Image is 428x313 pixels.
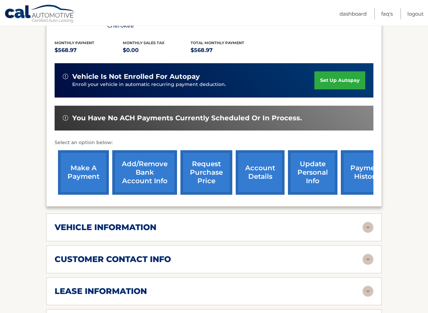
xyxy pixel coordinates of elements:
span: You have no ACH payments currently scheduled or in process. [72,114,302,122]
p: $0.00 [123,46,191,55]
img: accordion-rest.svg [363,286,373,297]
a: Add/Remove bank account info [112,150,177,195]
span: Total Monthly Payment [191,40,244,45]
span: Monthly Payment [55,40,94,45]
img: alert-white.svg [63,115,68,121]
p: Select an option below: [55,139,373,147]
h2: customer contact info [55,254,171,264]
p: Enroll your vehicle in automatic recurring payment deduction. [72,81,314,88]
a: make a payment [58,150,109,195]
p: $568.97 [55,46,123,55]
a: Logout [407,8,424,19]
a: set up autopay [314,71,365,89]
h2: lease information [55,286,147,296]
img: alert-white.svg [63,74,68,79]
img: accordion-rest.svg [363,254,373,265]
a: request purchase price [180,150,232,195]
span: Monthly sales Tax [123,40,164,45]
a: Dashboard [339,8,367,19]
img: accordion-rest.svg [363,222,373,233]
a: Cal Automotive [4,4,76,24]
span: vehicle is not enrolled for autopay [72,72,200,81]
a: update personal info [288,150,337,195]
p: $568.97 [191,46,259,55]
a: FAQ's [381,8,393,19]
a: payment history [341,150,392,195]
h2: vehicle information [55,222,156,232]
a: account details [236,150,285,195]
